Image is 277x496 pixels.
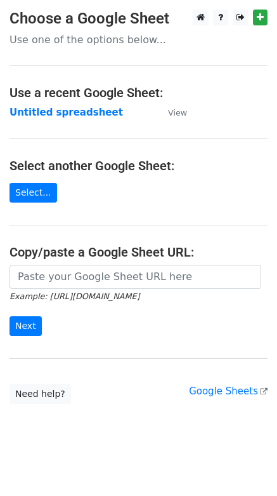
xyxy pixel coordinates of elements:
h3: Choose a Google Sheet [10,10,267,28]
a: Google Sheets [189,385,267,397]
a: Untitled spreadsheet [10,107,123,118]
small: View [168,108,187,117]
input: Paste your Google Sheet URL here [10,265,261,289]
a: View [155,107,187,118]
small: Example: [URL][DOMAIN_NAME] [10,292,139,301]
h4: Select another Google Sheet: [10,158,267,173]
a: Need help? [10,384,71,404]
h4: Use a recent Google Sheet: [10,85,267,100]
a: Select... [10,183,57,203]
p: Use one of the options below... [10,33,267,46]
iframe: Chat Widget [214,435,277,496]
h4: Copy/paste a Google Sheet URL: [10,245,267,260]
input: Next [10,316,42,336]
